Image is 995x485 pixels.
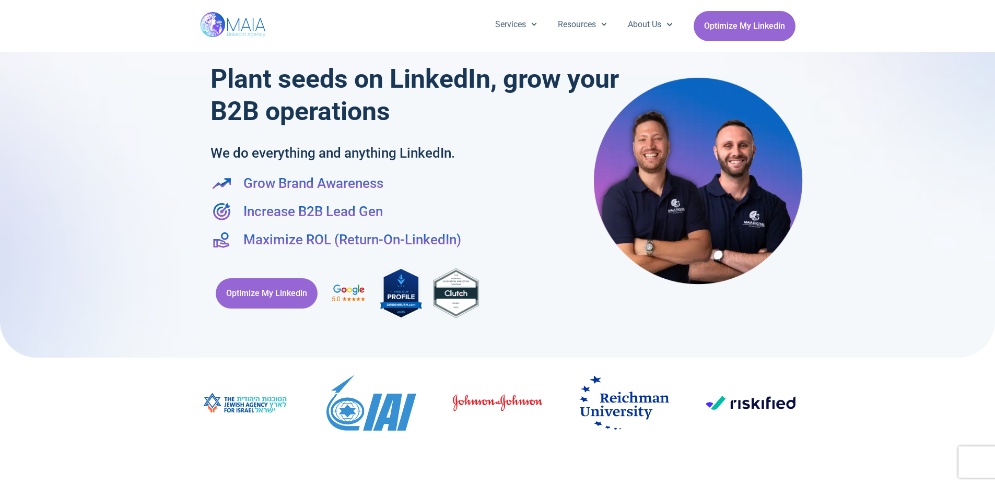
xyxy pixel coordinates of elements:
[579,376,669,433] div: 11 / 19
[453,393,543,416] div: 10 / 19
[216,278,318,309] a: Optimize My Linkedin
[241,230,461,250] span: Maximize ROL (Return-On-LinkedIn)
[485,11,547,38] a: Services
[326,375,416,431] img: Israel_Aerospace_Industries_logo.svg
[200,387,290,419] img: image003 (1)
[706,396,795,413] div: 12 / 19
[226,283,307,303] span: Optimize My Linkedin
[453,393,543,412] img: johnson-johnson-4
[210,143,556,163] h2: We do everything and anything LinkedIn.
[241,173,383,193] span: Grow Brand Awareness
[704,16,785,36] span: Optimize My Linkedin
[694,11,795,41] a: Optimize My Linkedin
[579,376,669,430] img: Reichman_University.svg (3)
[200,387,290,422] div: 8 / 19
[326,375,416,434] div: 9 / 19
[617,11,683,38] a: About Us
[594,77,803,285] img: Maia Digital- Shay & Eli
[706,396,795,410] img: Riskified_logo
[380,265,422,321] img: MAIA Digital's rating on DesignRush, the industry-leading B2B Marketplace connecting brands with ...
[485,11,683,38] nav: Menu
[547,11,617,38] a: Resources
[210,63,624,127] h1: Plant seeds on LinkedIn, grow your B2B operations
[241,202,383,221] span: Increase B2B Lead Gen
[200,358,795,451] div: Image Carousel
